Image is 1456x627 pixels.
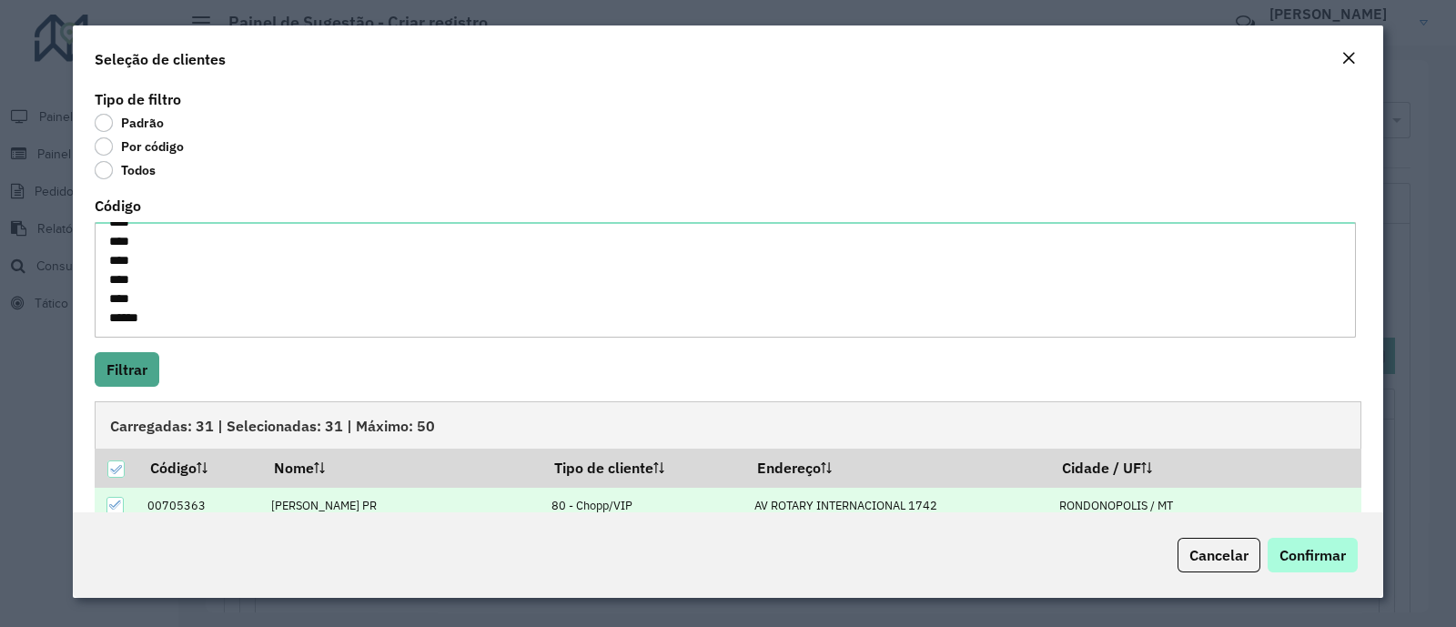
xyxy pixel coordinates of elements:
[541,488,745,525] td: 80 - Chopp/VIP
[541,449,745,487] th: Tipo de cliente
[95,161,156,179] label: Todos
[1049,449,1360,487] th: Cidade / UF
[137,488,261,525] td: 00705363
[1178,538,1260,572] button: Cancelar
[745,488,1050,525] td: AV ROTARY INTERNACIONAL 1742
[95,88,181,110] label: Tipo de filtro
[1279,546,1346,564] span: Confirmar
[1049,488,1360,525] td: RONDONOPOLIS / MT
[1189,546,1249,564] span: Cancelar
[95,352,159,387] button: Filtrar
[137,449,261,487] th: Código
[1341,51,1356,66] em: Fechar
[262,449,541,487] th: Nome
[262,488,541,525] td: [PERSON_NAME] PR
[95,48,226,70] h4: Seleção de clientes
[95,195,141,217] label: Código
[95,401,1361,449] div: Carregadas: 31 | Selecionadas: 31 | Máximo: 50
[1336,47,1361,71] button: Close
[95,114,164,132] label: Padrão
[1268,538,1358,572] button: Confirmar
[95,137,184,156] label: Por código
[745,449,1050,487] th: Endereço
